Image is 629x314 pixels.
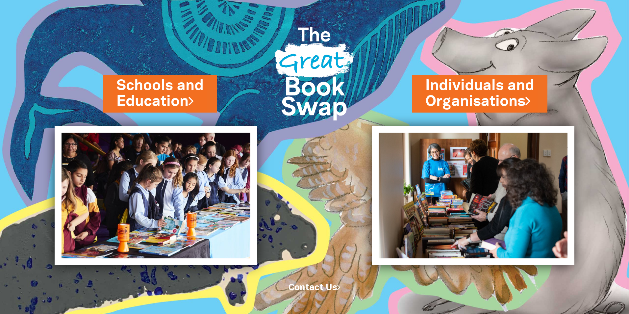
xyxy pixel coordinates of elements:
a: Contact Us [289,284,340,292]
a: Individuals andOrganisations [425,75,534,112]
img: Individuals and Organisations [372,126,574,265]
a: Schools andEducation [116,75,204,112]
img: Schools and Education [55,126,257,265]
img: Great Bookswap logo [267,8,362,134]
